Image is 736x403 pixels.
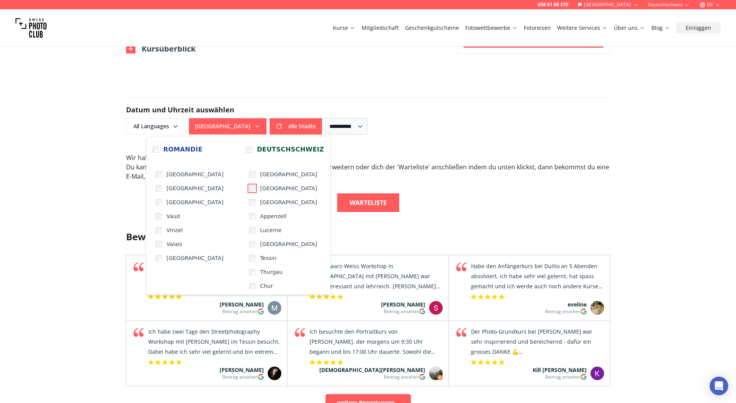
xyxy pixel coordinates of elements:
a: Kurse [333,24,355,32]
span: [GEOGRAPHIC_DATA] [260,184,317,192]
a: Fotowettbewerbe [465,24,518,32]
button: Kursüberblick [126,43,196,54]
span: Appenzell [260,212,287,220]
span: Thurgau [260,268,282,276]
button: Mitgliedschaft [358,22,402,33]
span: Vaud [166,212,180,220]
img: Swiss photo club [16,12,47,43]
a: Weitere Services [557,24,608,32]
span: Tessin [260,254,276,262]
button: [GEOGRAPHIC_DATA] [189,118,267,134]
input: Deutschschweiz [246,146,252,153]
input: [GEOGRAPHIC_DATA] [249,199,255,205]
span: [GEOGRAPHIC_DATA] [166,184,223,192]
span: [GEOGRAPHIC_DATA] [260,198,317,206]
input: [GEOGRAPHIC_DATA] [156,171,162,177]
button: Einloggen [676,22,720,33]
a: 058 51 00 270 [538,2,568,8]
div: Wir haben keine verfügbaren Klassen die zu deiner Auswahl passen . Du kannst deine Suche entweder... [126,153,610,181]
span: Deutschschweiz [257,145,324,154]
button: Kurse [330,22,358,33]
img: Outline Close [126,44,135,53]
span: All Languages [127,119,185,133]
span: [GEOGRAPHIC_DATA] [260,170,317,178]
div: [GEOGRAPHIC_DATA] [146,136,331,295]
input: [GEOGRAPHIC_DATA] [249,241,255,247]
button: Blog [648,22,673,33]
button: Fotowettbewerbe [462,22,521,33]
input: Thurgau [249,269,255,275]
button: All Languages [126,118,186,134]
input: Valais [156,241,162,247]
span: Lucerne [260,226,282,234]
b: Warteliste [350,198,387,207]
a: Geschenkgutscheine [405,24,459,32]
span: Valais [166,240,182,248]
span: Chur [260,282,273,290]
a: Blog [651,24,670,32]
input: Romandie [152,146,159,153]
a: Fotoreisen [524,24,551,32]
input: Vinzel [156,227,162,233]
a: Mitgliedschaft [362,24,399,32]
button: Fotoreisen [521,22,554,33]
button: Geschenkgutscheine [402,22,462,33]
button: Alle Städte [270,118,322,134]
span: [GEOGRAPHIC_DATA] [166,198,223,206]
input: Tessin [249,255,255,261]
span: [GEOGRAPHIC_DATA] [260,240,317,248]
input: [GEOGRAPHIC_DATA] [249,185,255,191]
input: Vaud [156,213,162,219]
button: Über uns [611,22,648,33]
a: Warteliste [337,193,399,212]
input: Chur [249,283,255,289]
input: Lucerne [249,227,255,233]
span: [GEOGRAPHIC_DATA] [166,170,223,178]
h2: Datum und Uhrzeit auswählen [126,104,610,115]
span: Romandie [163,145,203,154]
input: [GEOGRAPHIC_DATA] [156,185,162,191]
h3: Bewertungen [126,231,610,243]
input: [GEOGRAPHIC_DATA] [156,255,162,261]
input: [GEOGRAPHIC_DATA] [156,199,162,205]
input: [GEOGRAPHIC_DATA] [249,171,255,177]
input: Appenzell [249,213,255,219]
span: Vinzel [166,226,183,234]
button: Weitere Services [554,22,611,33]
div: Open Intercom Messenger [710,377,728,395]
a: Über uns [614,24,645,32]
span: [GEOGRAPHIC_DATA] [166,254,223,262]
